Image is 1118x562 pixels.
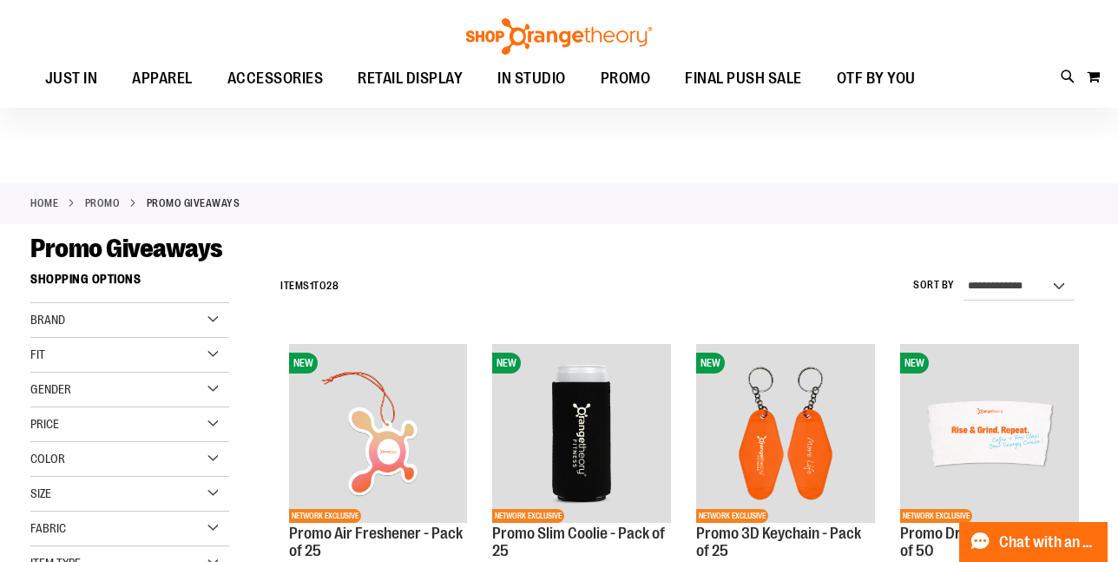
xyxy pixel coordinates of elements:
[959,522,1108,562] button: Chat with an Expert
[132,59,193,98] span: APPAREL
[497,59,566,98] span: IN STUDIO
[358,59,463,98] span: RETAIL DISPLAY
[900,525,1073,559] a: Promo Drink Sleeves - Pack of 50
[30,382,71,396] span: Gender
[289,353,318,374] span: NEW
[85,195,121,211] a: PROMO
[492,344,671,523] img: Promo Slim Coolie - Pack of 25
[696,344,875,526] a: Promo 3D Keychain - Pack of 25NEWNETWORK EXCLUSIVE
[30,313,65,327] span: Brand
[30,195,58,211] a: Home
[310,280,314,292] span: 1
[289,344,468,523] img: Promo Air Freshener - Pack of 25
[999,534,1097,551] span: Chat with an Expert
[900,353,929,374] span: NEW
[900,344,1079,526] a: Promo Drink Sleeves - Pack of 50NEWNETWORK EXCLUSIVE
[289,525,463,559] a: Promo Air Freshener - Pack of 25
[913,278,955,293] label: Sort By
[30,234,223,263] span: Promo Giveaways
[837,59,916,98] span: OTF BY YOU
[326,280,339,292] span: 28
[30,264,229,303] strong: Shopping Options
[696,353,725,374] span: NEW
[492,344,671,526] a: Promo Slim Coolie - Pack of 25NEWNETWORK EXCLUSIVE
[492,509,564,523] span: NETWORK EXCLUSIVE
[289,344,468,526] a: Promo Air Freshener - Pack of 25NEWNETWORK EXCLUSIVE
[30,486,51,500] span: Size
[227,59,324,98] span: ACCESSORIES
[30,452,65,466] span: Color
[45,59,98,98] span: JUST IN
[30,347,45,361] span: Fit
[601,59,651,98] span: PROMO
[696,509,768,523] span: NETWORK EXCLUSIVE
[30,521,66,535] span: Fabric
[685,59,802,98] span: FINAL PUSH SALE
[900,509,972,523] span: NETWORK EXCLUSIVE
[147,195,240,211] strong: Promo Giveaways
[280,273,339,300] h2: Items to
[696,525,861,559] a: Promo 3D Keychain - Pack of 25
[464,18,654,55] img: Shop Orangetheory
[696,344,875,523] img: Promo 3D Keychain - Pack of 25
[289,509,361,523] span: NETWORK EXCLUSIVE
[900,344,1079,523] img: Promo Drink Sleeves - Pack of 50
[492,525,665,559] a: Promo Slim Coolie - Pack of 25
[492,353,521,374] span: NEW
[30,417,59,431] span: Price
